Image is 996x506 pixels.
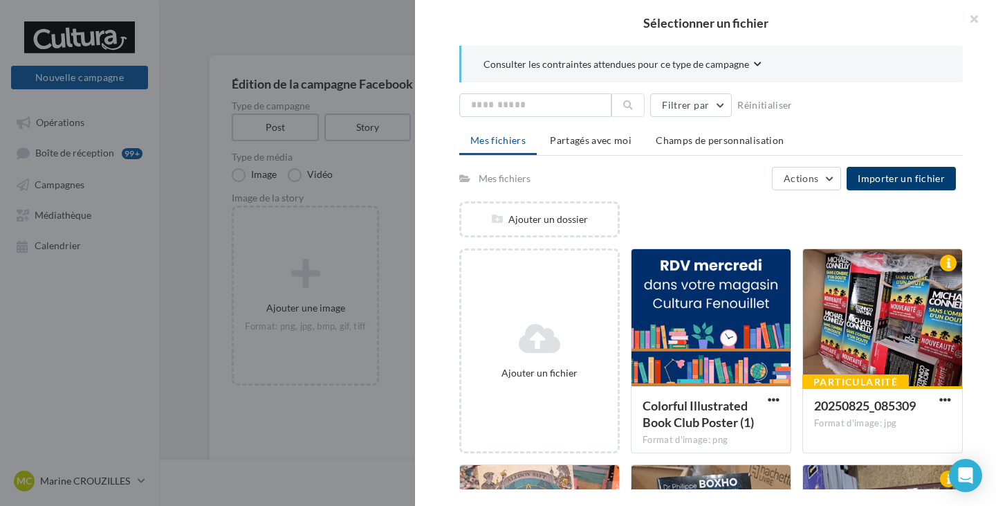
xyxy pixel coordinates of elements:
[656,134,784,146] span: Champs de personnalisation
[772,167,841,190] button: Actions
[550,134,631,146] span: Partagés avec moi
[814,398,916,413] span: 20250825_085309
[483,57,749,71] span: Consulter les contraintes attendues pour ce type de campagne
[732,97,798,114] button: Réinitialiser
[643,398,754,430] span: Colorful Illustrated Book Club Poster (1)
[479,172,531,186] div: Mes fichiers
[858,172,945,184] span: Importer un fichier
[461,213,618,226] div: Ajouter un dossier
[802,374,909,390] div: Particularité
[650,93,732,117] button: Filtrer par
[814,417,951,430] div: Format d'image: jpg
[470,134,526,146] span: Mes fichiers
[784,172,818,184] span: Actions
[437,17,974,29] h2: Sélectionner un fichier
[483,57,762,74] button: Consulter les contraintes attendues pour ce type de campagne
[847,167,956,190] button: Importer un fichier
[949,459,982,492] div: Open Intercom Messenger
[643,434,780,446] div: Format d'image: png
[467,366,612,380] div: Ajouter un fichier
